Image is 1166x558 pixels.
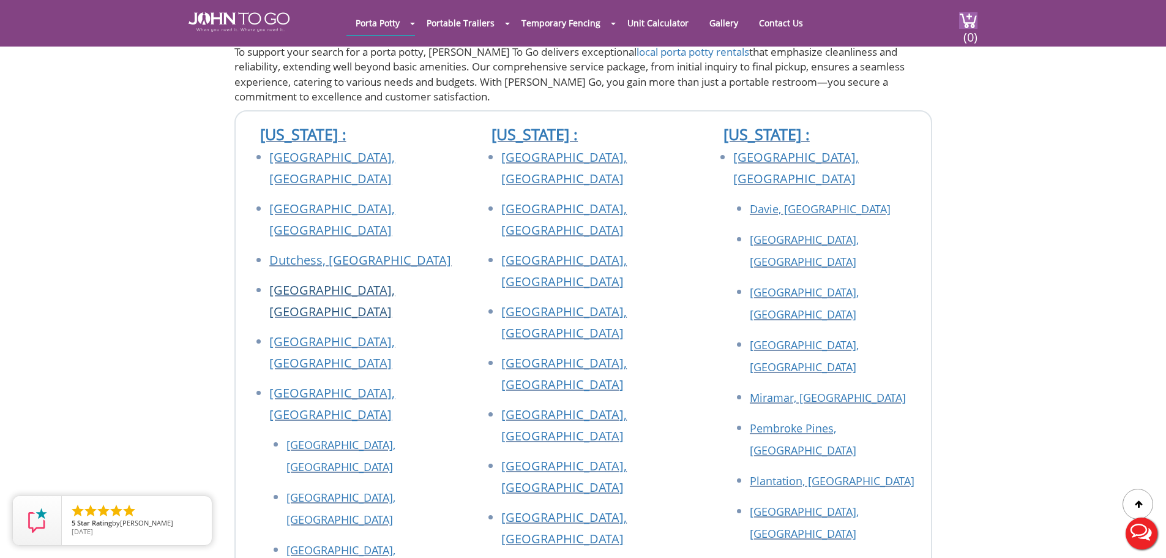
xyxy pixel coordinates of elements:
[750,421,856,458] a: Pembroke Pines, [GEOGRAPHIC_DATA]
[269,200,395,238] a: [GEOGRAPHIC_DATA], [GEOGRAPHIC_DATA]
[260,124,346,145] a: [US_STATE] :
[120,518,173,527] span: [PERSON_NAME]
[750,232,859,269] a: [GEOGRAPHIC_DATA], [GEOGRAPHIC_DATA]
[491,124,578,145] a: [US_STATE] :
[501,509,627,547] a: [GEOGRAPHIC_DATA], [GEOGRAPHIC_DATA]
[618,11,698,35] a: Unit Calculator
[733,149,859,187] a: [GEOGRAPHIC_DATA], [GEOGRAPHIC_DATA]
[96,503,111,518] li: 
[70,503,85,518] li: 
[501,355,627,393] a: [GEOGRAPHIC_DATA], [GEOGRAPHIC_DATA]
[417,11,504,35] a: Portable Trailers
[501,252,627,290] a: [GEOGRAPHIC_DATA], [GEOGRAPHIC_DATA]
[286,437,395,474] a: [GEOGRAPHIC_DATA], [GEOGRAPHIC_DATA]
[750,473,914,488] a: Plantation, [GEOGRAPHIC_DATA]
[122,503,136,518] li: 
[72,518,75,527] span: 5
[501,406,627,444] a: [GEOGRAPHIC_DATA], [GEOGRAPHIC_DATA]
[700,11,747,35] a: Gallery
[72,519,202,528] span: by
[750,285,859,322] a: [GEOGRAPHIC_DATA], [GEOGRAPHIC_DATA]
[750,504,859,541] a: [GEOGRAPHIC_DATA], [GEOGRAPHIC_DATA]
[77,518,112,527] span: Star Rating
[286,490,395,527] a: [GEOGRAPHIC_DATA], [GEOGRAPHIC_DATA]
[109,503,124,518] li: 
[269,333,395,371] a: [GEOGRAPHIC_DATA], [GEOGRAPHIC_DATA]
[189,12,290,32] img: JOHN to go
[269,385,395,423] a: [GEOGRAPHIC_DATA], [GEOGRAPHIC_DATA]
[501,200,627,238] a: [GEOGRAPHIC_DATA], [GEOGRAPHIC_DATA]
[959,12,977,29] img: cart a
[269,282,395,320] a: [GEOGRAPHIC_DATA], [GEOGRAPHIC_DATA]
[750,390,906,405] a: Miramar, [GEOGRAPHIC_DATA]
[72,527,93,536] span: [DATE]
[512,11,610,35] a: Temporary Fencing
[234,45,932,104] p: To support your search for a porta potty, [PERSON_NAME] To Go delivers exceptional that emphasize...
[1117,509,1166,558] button: Live Chat
[25,508,50,533] img: Review Rating
[723,124,810,145] a: [US_STATE] :
[501,303,627,341] a: [GEOGRAPHIC_DATA], [GEOGRAPHIC_DATA]
[346,11,409,35] a: Porta Potty
[963,19,977,45] span: (0)
[501,149,627,187] a: [GEOGRAPHIC_DATA], [GEOGRAPHIC_DATA]
[637,45,749,59] a: local porta potty rentals
[750,202,891,216] a: Davie, [GEOGRAPHIC_DATA]
[750,337,859,374] a: [GEOGRAPHIC_DATA], [GEOGRAPHIC_DATA]
[750,11,812,35] a: Contact Us
[269,149,395,187] a: [GEOGRAPHIC_DATA], [GEOGRAPHIC_DATA]
[269,252,451,268] a: Dutchess, [GEOGRAPHIC_DATA]
[83,503,98,518] li: 
[501,458,627,496] a: [GEOGRAPHIC_DATA], [GEOGRAPHIC_DATA]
